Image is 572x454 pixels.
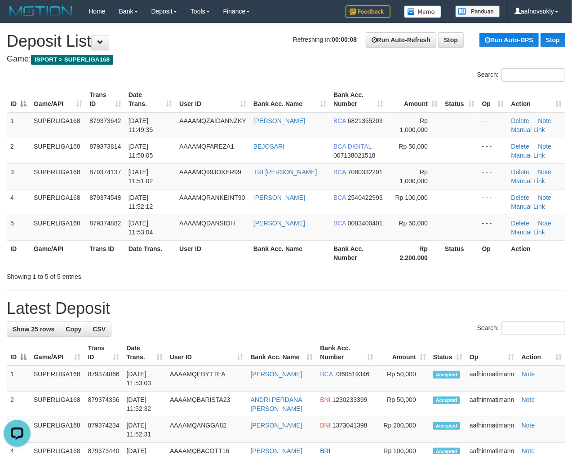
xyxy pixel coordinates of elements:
[179,220,235,227] span: AAAAMQDANSIOH
[501,322,565,335] input: Search:
[179,117,246,124] span: AAAAMQZAIDANNZKY
[541,33,565,47] a: Stop
[538,194,552,201] a: Note
[179,194,245,201] span: AAAAMQRANKEINT90
[511,126,545,133] a: Manual Link
[430,340,466,366] th: Status: activate to sort column ascending
[400,117,428,133] span: Rp 1,000,000
[30,215,86,240] td: SUPERLIGA168
[7,215,30,240] td: 5
[93,326,106,333] span: CSV
[508,87,565,112] th: Action: activate to sort column ascending
[176,87,250,112] th: User ID: activate to sort column ascending
[7,87,30,112] th: ID: activate to sort column descending
[518,340,565,366] th: Action: activate to sort column ascending
[129,143,153,159] span: [DATE] 11:50:05
[348,194,383,201] span: Copy 2540422993 to clipboard
[522,370,535,378] a: Note
[348,168,383,176] span: Copy 7080332291 to clipboard
[250,240,330,266] th: Bank Acc. Name
[7,138,30,163] td: 2
[522,396,535,403] a: Note
[7,163,30,189] td: 3
[166,392,247,417] td: AAAAMQBARISTA23
[346,5,390,18] img: Feedback.jpg
[7,366,30,392] td: 1
[247,340,317,366] th: Bank Acc. Name: activate to sort column ascending
[511,152,545,159] a: Manual Link
[511,229,545,236] a: Manual Link
[30,189,86,215] td: SUPERLIGA168
[89,194,121,201] span: 879374548
[433,422,460,430] span: Accepted
[477,68,565,82] label: Search:
[387,87,441,112] th: Amount: activate to sort column ascending
[123,340,167,366] th: Date Trans.: activate to sort column ascending
[479,112,508,138] td: - - -
[366,32,436,48] a: Run Auto-Refresh
[441,240,479,266] th: Status
[538,117,552,124] a: Note
[251,422,302,429] a: [PERSON_NAME]
[511,117,529,124] a: Delete
[30,417,84,443] td: SUPERLIGA168
[123,417,167,443] td: [DATE] 11:52:31
[433,397,460,404] span: Accepted
[13,326,54,333] span: Show 25 rows
[511,203,545,210] a: Manual Link
[399,143,428,150] span: Rp 50,000
[166,340,247,366] th: User ID: activate to sort column ascending
[66,326,81,333] span: Copy
[250,87,330,112] th: Bank Acc. Name: activate to sort column ascending
[7,300,565,317] h1: Latest Deposit
[84,340,123,366] th: Trans ID: activate to sort column ascending
[538,220,552,227] a: Note
[479,87,508,112] th: Op: activate to sort column ascending
[251,370,302,378] a: [PERSON_NAME]
[501,68,565,82] input: Search:
[333,422,368,429] span: Copy 1373041398 to clipboard
[511,168,529,176] a: Delete
[129,168,153,185] span: [DATE] 11:51:02
[387,240,441,266] th: Rp 2.200.000
[89,117,121,124] span: 879373642
[89,168,121,176] span: 879374137
[123,392,167,417] td: [DATE] 11:52:32
[123,366,167,392] td: [DATE] 11:53:03
[30,112,86,138] td: SUPERLIGA168
[7,340,30,366] th: ID: activate to sort column descending
[7,32,565,50] h1: Deposit List
[84,417,123,443] td: 879374234
[7,4,75,18] img: MOTION_logo.png
[377,340,430,366] th: Amount: activate to sort column ascending
[333,396,368,403] span: Copy 1230233399 to clipboard
[333,143,372,150] span: BCA DIGITAL
[316,340,377,366] th: Bank Acc. Number: activate to sort column ascending
[179,168,241,176] span: AAAAMQ99JOKER99
[466,340,518,366] th: Op: activate to sort column ascending
[7,322,60,337] a: Show 25 rows
[334,370,369,378] span: Copy 7360519346 to clipboard
[125,240,176,266] th: Date Trans.
[404,5,442,18] img: Button%20Memo.svg
[60,322,87,337] a: Copy
[508,240,565,266] th: Action
[89,220,121,227] span: 879374882
[84,366,123,392] td: 879374066
[176,240,250,266] th: User ID
[377,392,430,417] td: Rp 50,000
[538,168,552,176] a: Note
[479,189,508,215] td: - - -
[332,36,357,43] strong: 00:00:08
[479,163,508,189] td: - - -
[86,87,125,112] th: Trans ID: activate to sort column ascending
[253,168,317,176] a: TRI [PERSON_NAME]
[479,215,508,240] td: - - -
[84,392,123,417] td: 879374356
[466,417,518,443] td: aafhinmatimann
[511,143,529,150] a: Delete
[253,143,284,150] a: BEJOSARI
[125,87,176,112] th: Date Trans.: activate to sort column ascending
[253,117,305,124] a: [PERSON_NAME]
[30,240,86,266] th: Game/API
